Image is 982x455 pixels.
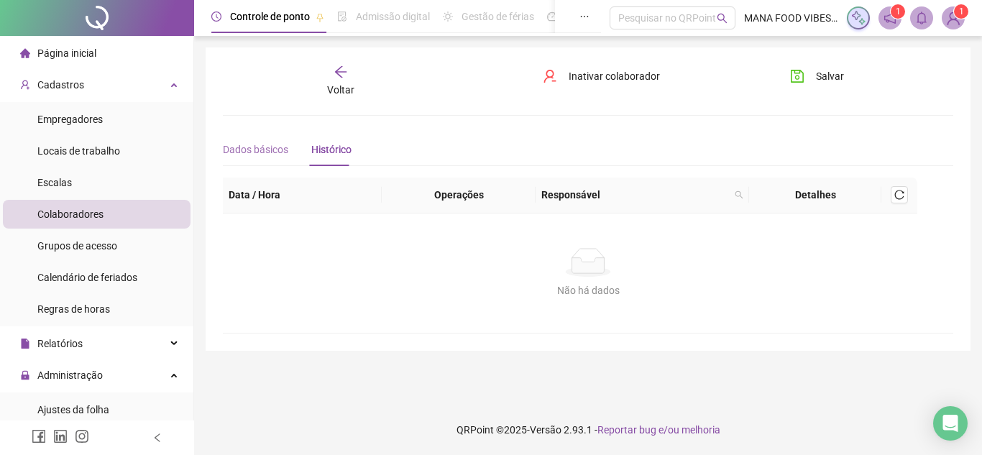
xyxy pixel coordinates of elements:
span: search [732,184,746,206]
span: Página inicial [37,47,96,59]
span: Calendário de feriados [37,272,137,283]
span: file [20,339,30,349]
span: lock [20,370,30,380]
span: Administração [37,369,103,381]
span: user-delete [543,69,557,83]
span: 1 [896,6,901,17]
span: file-done [337,12,347,22]
span: save [790,69,804,83]
span: reload [894,190,904,200]
span: MANA FOOD VIBES RESTAURANTE LTDA [744,10,838,26]
sup: Atualize o seu contato no menu Meus Dados [954,4,968,19]
th: Operações [382,178,536,213]
div: Dados básicos [223,142,288,157]
span: Gestão de férias [462,11,534,22]
span: pushpin [316,13,324,22]
span: Escalas [37,177,72,188]
span: search [717,13,728,24]
span: 1 [959,6,964,17]
button: Salvar [779,65,855,88]
div: Não há dados [240,282,936,298]
span: instagram [75,429,89,443]
span: Ajustes da folha [37,404,109,415]
span: left [152,433,162,443]
span: sun [443,12,453,22]
span: notification [884,12,896,24]
span: Colaboradores [37,208,104,220]
span: Relatórios [37,338,83,349]
span: linkedin [53,429,68,443]
span: bell [915,12,928,24]
span: clock-circle [211,12,221,22]
span: Inativar colaborador [569,68,660,84]
span: Locais de trabalho [37,145,120,157]
span: Cadastros [37,79,84,91]
footer: QRPoint © 2025 - 2.93.1 - [194,405,982,455]
span: arrow-left [334,65,348,79]
span: Regras de horas [37,303,110,315]
span: Empregadores [37,114,103,125]
button: Inativar colaborador [532,65,671,88]
div: Open Intercom Messenger [933,406,968,441]
span: dashboard [547,12,557,22]
span: home [20,48,30,58]
span: facebook [32,429,46,443]
span: Salvar [816,68,844,84]
sup: 1 [891,4,905,19]
span: Controle de ponto [230,11,310,22]
img: 64808 [942,7,964,29]
span: Admissão digital [356,11,430,22]
th: Data / Hora [223,178,382,213]
span: user-add [20,80,30,90]
span: Voltar [327,84,354,96]
span: Responsável [541,187,729,203]
th: Detalhes [749,178,881,213]
span: Grupos de acesso [37,240,117,252]
img: sparkle-icon.fc2bf0ac1784a2077858766a79e2daf3.svg [850,10,866,26]
span: Reportar bug e/ou melhoria [597,424,720,436]
div: Histórico [311,142,352,157]
span: Versão [530,424,561,436]
span: ellipsis [579,12,589,22]
span: search [735,190,743,199]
